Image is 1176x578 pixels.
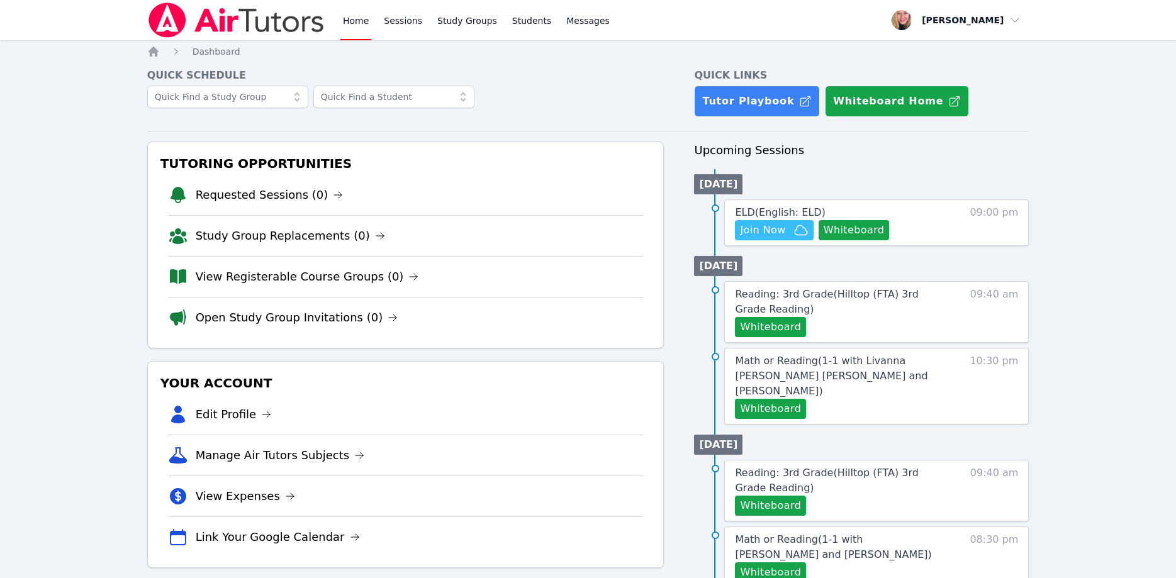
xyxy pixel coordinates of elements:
h4: Quick Schedule [147,68,664,83]
button: Whiteboard [819,220,890,240]
span: Dashboard [193,47,240,57]
a: ELD(English: ELD) [735,205,825,220]
a: Requested Sessions (0) [196,186,344,204]
span: ELD ( English: ELD ) [735,206,825,218]
button: Whiteboard Home [825,86,969,117]
button: Whiteboard [735,496,806,516]
span: 10:30 pm [970,353,1018,419]
li: [DATE] [694,174,742,194]
a: Dashboard [193,45,240,58]
span: Reading: 3rd Grade ( Hilltop (FTA) 3rd Grade Reading ) [735,288,918,315]
button: Whiteboard [735,317,806,337]
a: Tutor Playbook [694,86,820,117]
h3: Upcoming Sessions [694,142,1029,159]
a: Reading: 3rd Grade(Hilltop (FTA) 3rd Grade Reading) [735,287,947,317]
span: Math or Reading ( 1-1 with Livanna [PERSON_NAME] [PERSON_NAME] and [PERSON_NAME] ) [735,355,927,397]
button: Join Now [735,220,813,240]
a: Math or Reading(1-1 with Livanna [PERSON_NAME] [PERSON_NAME] and [PERSON_NAME]) [735,353,947,399]
span: Reading: 3rd Grade ( Hilltop (FTA) 3rd Grade Reading ) [735,467,918,494]
img: Air Tutors [147,3,325,38]
a: Open Study Group Invitations (0) [196,309,398,326]
input: Quick Find a Study Group [147,86,308,108]
nav: Breadcrumb [147,45,1029,58]
a: View Expenses [196,487,295,505]
a: Link Your Google Calendar [196,528,360,546]
input: Quick Find a Student [313,86,474,108]
a: Study Group Replacements (0) [196,227,385,245]
span: Messages [566,14,610,27]
li: [DATE] [694,256,742,276]
span: 09:00 pm [970,205,1018,240]
span: 09:40 am [970,465,1019,516]
a: Manage Air Tutors Subjects [196,447,365,464]
span: Join Now [740,223,785,238]
h4: Quick Links [694,68,1029,83]
a: Math or Reading(1-1 with [PERSON_NAME] and [PERSON_NAME]) [735,532,947,562]
h3: Tutoring Opportunities [158,152,654,175]
a: Edit Profile [196,406,272,423]
button: Whiteboard [735,399,806,419]
span: Math or Reading ( 1-1 with [PERSON_NAME] and [PERSON_NAME] ) [735,533,931,560]
span: 09:40 am [970,287,1019,337]
a: Reading: 3rd Grade(Hilltop (FTA) 3rd Grade Reading) [735,465,947,496]
a: View Registerable Course Groups (0) [196,268,419,286]
h3: Your Account [158,372,654,394]
li: [DATE] [694,435,742,455]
